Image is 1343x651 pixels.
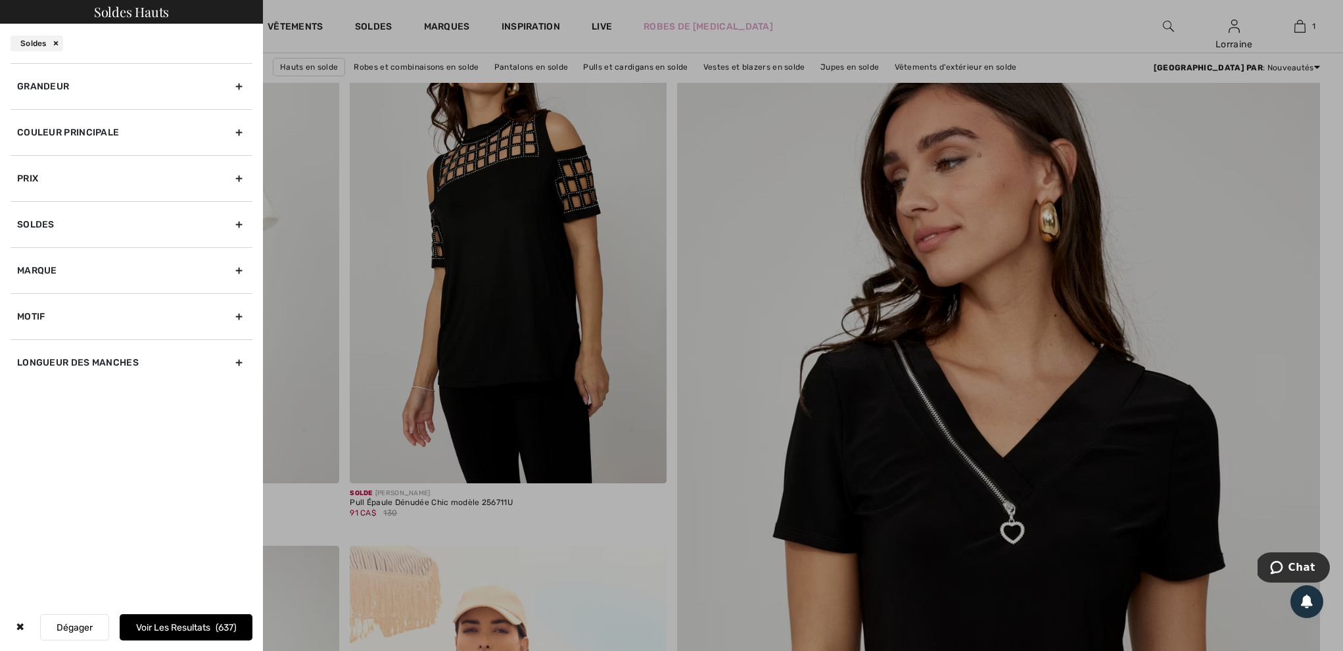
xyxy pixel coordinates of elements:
div: Prix [11,155,252,201]
div: ✖ [11,614,30,640]
div: Soldes [11,36,63,51]
span: 637 [216,622,237,633]
button: Voir les resultats637 [120,614,252,640]
div: Motif [11,293,252,339]
div: Grandeur [11,63,252,109]
button: Dégager [40,614,109,640]
div: Soldes [11,201,252,247]
div: Longueur des manches [11,339,252,385]
div: Couleur Principale [11,109,252,155]
div: Marque [11,247,252,293]
iframe: Ouvre un widget dans lequel vous pouvez chatter avec l’un de nos agents [1258,552,1330,585]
